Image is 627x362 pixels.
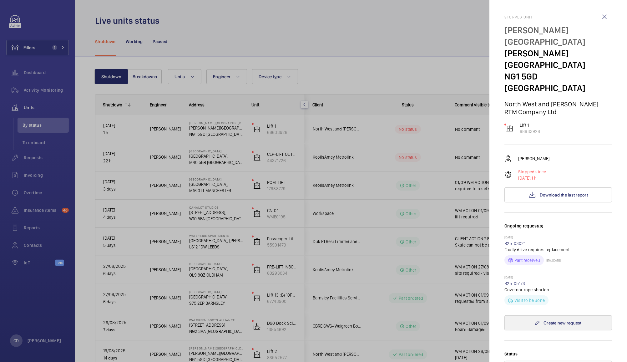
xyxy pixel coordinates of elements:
[518,156,549,162] p: [PERSON_NAME]
[504,241,526,246] a: R25-03021
[518,169,546,175] p: Stopped since
[504,315,612,330] a: Create new request
[504,275,612,280] p: [DATE]
[514,257,540,263] p: Part received
[504,247,612,253] p: Faulty drive requires replacement
[504,48,612,71] p: [PERSON_NAME][GEOGRAPHIC_DATA]
[506,125,513,132] img: elevator.svg
[504,187,612,202] button: Download the last report
[544,258,561,262] p: ETA: [DATE]
[504,223,612,235] h3: Ongoing request(s)
[504,24,612,48] p: [PERSON_NAME][GEOGRAPHIC_DATA]
[520,128,540,135] p: 68633928
[504,71,612,94] p: NG1 5GD [GEOGRAPHIC_DATA]
[540,192,588,197] span: Download the last report
[504,235,612,240] p: [DATE]
[504,15,612,19] h2: Stopped unit
[520,122,540,128] p: Lift 1
[504,287,612,293] p: Governor rope shorten
[504,281,525,286] a: R25-05173
[504,351,612,357] label: Status
[514,297,545,303] p: Visit to be done
[504,100,612,116] p: North West and [PERSON_NAME] RTM Company Ltd
[518,176,531,181] span: [DATE],
[518,175,546,181] p: 1 h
